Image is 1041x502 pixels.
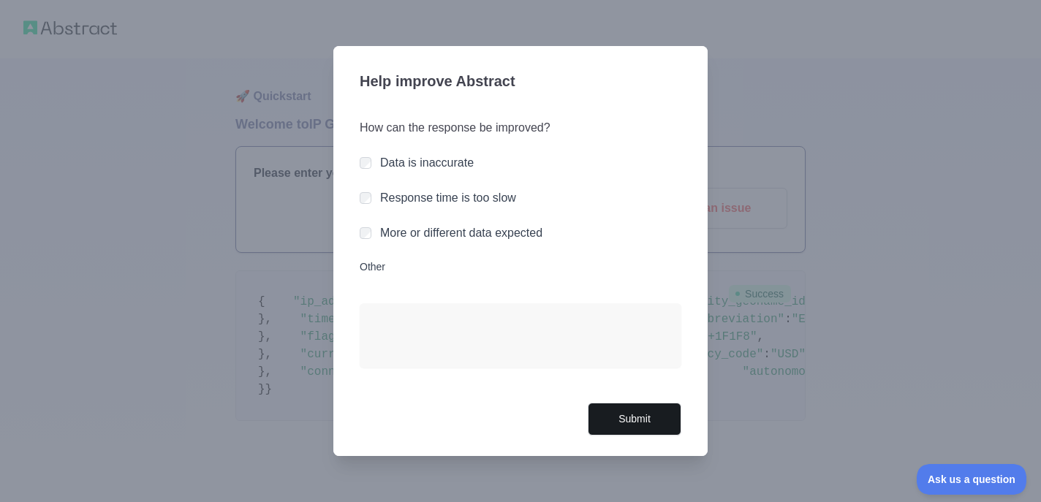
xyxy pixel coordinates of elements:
[380,156,474,169] label: Data is inaccurate
[360,64,681,102] h3: Help improve Abstract
[380,191,516,204] label: Response time is too slow
[360,119,681,137] h3: How can the response be improved?
[917,464,1026,495] iframe: Toggle Customer Support
[360,259,681,274] label: Other
[380,227,542,239] label: More or different data expected
[588,403,681,436] button: Submit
